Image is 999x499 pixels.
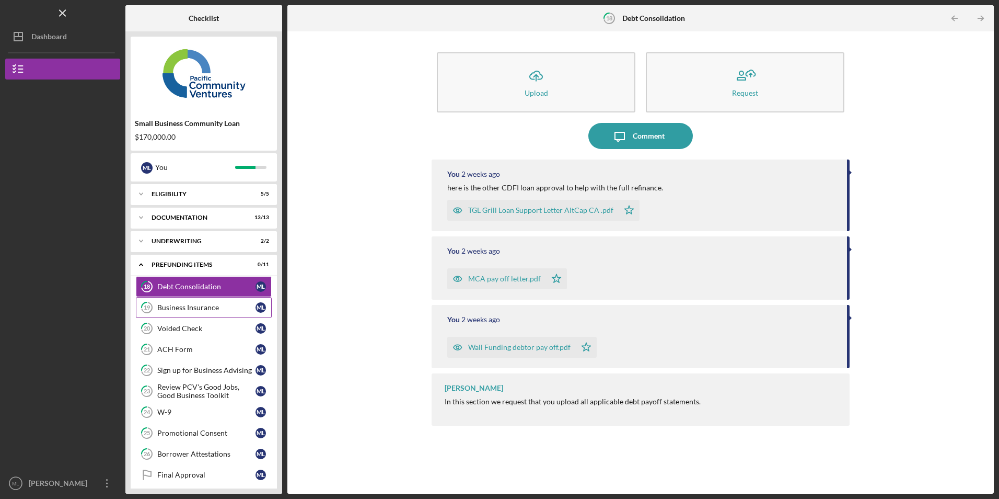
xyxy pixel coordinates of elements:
[157,324,255,333] div: Voided Check
[255,344,266,355] div: M L
[5,26,120,47] button: Dashboard
[136,464,272,485] a: Final ApprovalML
[622,14,685,22] b: Debt Consolidation
[447,200,640,221] button: TGL Grill Loan Support Letter AltCap CA .pdf
[157,450,255,458] div: Borrower Attestations
[152,214,243,221] div: Documentation
[250,191,269,197] div: 5 / 5
[135,133,273,141] div: $170,000.00
[136,276,272,297] a: 18Debt ConsolidationML
[136,339,272,360] a: 21ACH FormML
[157,345,255,354] div: ACH Form
[144,451,150,458] tspan: 26
[157,383,255,400] div: Review PCV's Good Jobs, Good Business Toolkit
[447,170,460,178] div: You
[447,247,460,255] div: You
[135,119,273,128] div: Small Business Community Loan
[255,365,266,376] div: M L
[157,429,255,437] div: Promotional Consent
[255,323,266,334] div: M L
[588,123,693,149] button: Comment
[144,409,150,416] tspan: 24
[447,337,597,358] button: Wall Funding debtor pay off.pdf
[157,366,255,375] div: Sign up for Business Advising
[633,123,665,149] div: Comment
[646,52,844,112] button: Request
[136,360,272,381] a: 22Sign up for Business AdvisingML
[255,281,266,292] div: M L
[255,449,266,459] div: M L
[255,428,266,438] div: M L
[157,282,255,291] div: Debt Consolidation
[447,268,567,289] button: MCA pay off letter.pdf
[468,206,613,214] div: TGL Grill Loan Support Letter AltCap CA .pdf
[468,343,571,351] div: Wall Funding debtor pay off.pdf
[525,89,548,97] div: Upload
[144,325,150,332] tspan: 20
[255,407,266,417] div: M L
[136,381,272,402] a: 23Review PCV's Good Jobs, Good Business ToolkitML
[189,14,219,22] b: Checklist
[136,423,272,444] a: 25Promotional ConsentML
[155,158,235,176] div: You
[255,386,266,396] div: M L
[136,318,272,339] a: 20Voided CheckML
[250,214,269,221] div: 13 / 13
[144,388,150,395] tspan: 23
[144,346,150,353] tspan: 21
[437,52,635,112] button: Upload
[445,384,503,392] div: [PERSON_NAME]
[445,398,701,406] div: In this section we request that you upload all applicable debt payoff statements.
[732,89,758,97] div: Request
[606,15,612,21] tspan: 18
[157,408,255,416] div: W-9
[250,238,269,244] div: 2 / 2
[461,247,500,255] time: 2025-09-17 23:15
[136,297,272,318] a: 19Business InsuranceML
[31,26,67,50] div: Dashboard
[447,315,460,324] div: You
[157,471,255,479] div: Final Approval
[144,283,150,290] tspan: 18
[461,315,500,324] time: 2025-09-17 21:37
[131,42,277,105] img: Product logo
[144,304,150,311] tspan: 19
[136,402,272,423] a: 24W-9ML
[12,481,19,486] text: ML
[26,473,94,496] div: [PERSON_NAME]
[152,262,243,268] div: Prefunding Items
[461,170,500,178] time: 2025-09-17 23:16
[5,473,120,494] button: ML[PERSON_NAME]
[157,303,255,312] div: Business Insurance
[152,238,243,244] div: Underwriting
[152,191,243,197] div: Eligibility
[255,470,266,480] div: M L
[144,367,150,374] tspan: 22
[468,275,541,283] div: MCA pay off letter.pdf
[255,302,266,313] div: M L
[144,430,150,437] tspan: 25
[447,184,663,192] div: here is the other CDFI loan approval to help with the full refinance.
[136,444,272,464] a: 26Borrower AttestationsML
[250,262,269,268] div: 0 / 11
[141,162,153,174] div: M L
